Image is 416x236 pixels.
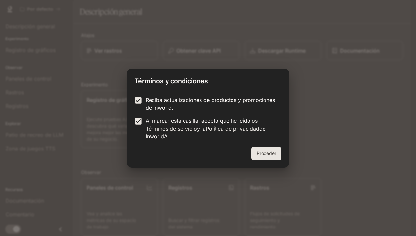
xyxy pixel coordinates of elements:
[251,147,281,160] button: Proceder
[197,125,206,132] font: y la
[146,125,265,140] font: de InworldAI .
[146,118,258,132] a: los Términos de servicio
[206,125,259,132] a: Política de privacidad
[146,118,250,124] font: Al marcar esta casilla, acepto que he leído
[257,150,276,156] font: Proceder
[135,77,208,85] font: Términos y condiciones
[146,97,275,111] font: Reciba actualizaciones de productos y promociones de Inworld.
